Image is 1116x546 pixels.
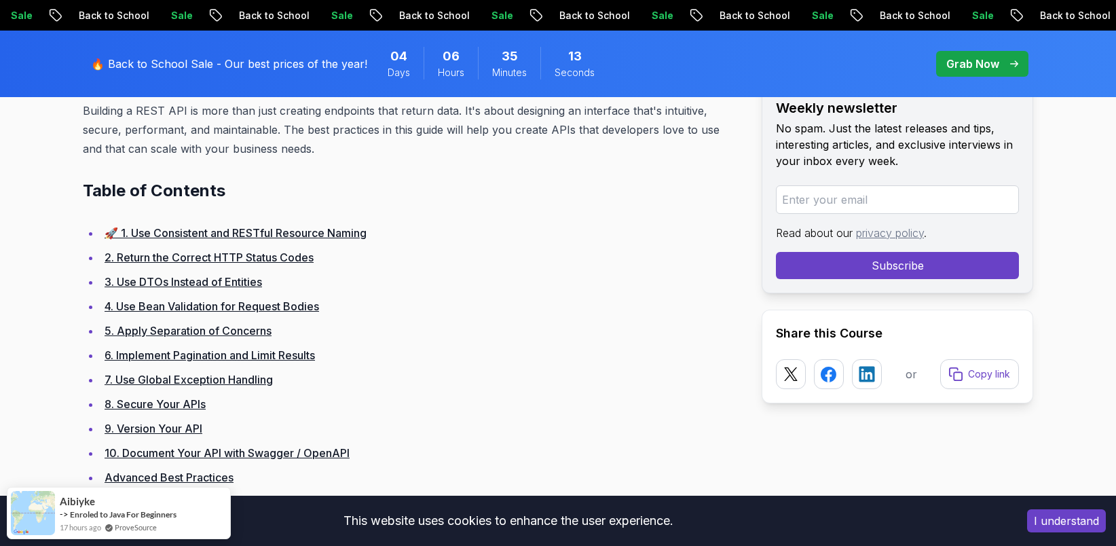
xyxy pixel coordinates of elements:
[576,9,619,22] p: Sale
[776,225,1019,241] p: Read about our .
[968,367,1010,381] p: Copy link
[483,9,576,22] p: Back to School
[105,422,202,435] a: 9. Version Your API
[964,9,1056,22] p: Back to School
[906,366,917,382] p: or
[438,66,464,79] span: Hours
[443,47,460,66] span: 6 Hours
[776,324,1019,343] h2: Share this Course
[60,496,95,507] span: Aibiyke
[776,98,1019,117] h2: Weekly newsletter
[804,9,896,22] p: Back to School
[105,275,262,289] a: 3. Use DTOs Instead of Entities
[1027,509,1106,532] button: Accept cookies
[492,66,527,79] span: Minutes
[415,9,459,22] p: Sale
[946,56,999,72] p: Grab Now
[105,446,350,460] a: 10. Document Your API with Swagger / OpenAPI
[896,9,940,22] p: Sale
[163,9,255,22] p: Back to School
[390,47,407,66] span: 4 Days
[115,522,157,533] a: ProveSource
[255,9,299,22] p: Sale
[644,9,736,22] p: Back to School
[388,66,410,79] span: Days
[105,471,234,484] a: Advanced Best Practices
[555,66,595,79] span: Seconds
[83,180,740,202] h2: Table of Contents
[10,506,1007,536] div: This website uses cookies to enhance the user experience.
[940,359,1019,389] button: Copy link
[3,9,95,22] p: Back to School
[856,226,924,240] a: privacy policy
[105,324,272,338] a: 5. Apply Separation of Concerns
[502,47,518,66] span: 35 Minutes
[60,509,69,520] span: ->
[105,226,367,240] a: 🚀 1. Use Consistent and RESTful Resource Naming
[83,101,740,158] p: Building a REST API is more than just creating endpoints that return data. It's about designing a...
[776,185,1019,214] input: Enter your email
[568,47,582,66] span: 13 Seconds
[323,9,415,22] p: Back to School
[105,251,314,264] a: 2. Return the Correct HTTP Status Codes
[91,56,367,72] p: 🔥 Back to School Sale - Our best prices of the year!
[60,522,101,533] span: 17 hours ago
[105,348,315,362] a: 6. Implement Pagination and Limit Results
[70,509,176,520] a: Enroled to Java For Beginners
[105,397,206,411] a: 8. Secure Your APIs
[736,9,779,22] p: Sale
[105,373,273,386] a: 7. Use Global Exception Handling
[11,491,55,535] img: provesource social proof notification image
[105,299,319,313] a: 4. Use Bean Validation for Request Bodies
[776,252,1019,279] button: Subscribe
[776,120,1019,169] p: No spam. Just the latest releases and tips, interesting articles, and exclusive interviews in you...
[1056,9,1100,22] p: Sale
[95,9,138,22] p: Sale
